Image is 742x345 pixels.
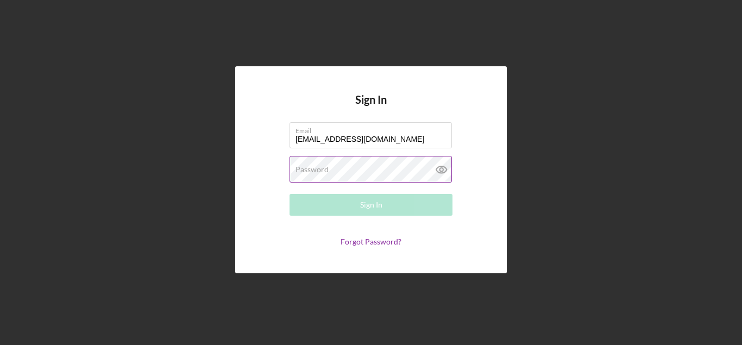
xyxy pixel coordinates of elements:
[341,237,401,246] a: Forgot Password?
[295,123,452,135] label: Email
[295,165,329,174] label: Password
[360,194,382,216] div: Sign In
[355,93,387,122] h4: Sign In
[290,194,452,216] button: Sign In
